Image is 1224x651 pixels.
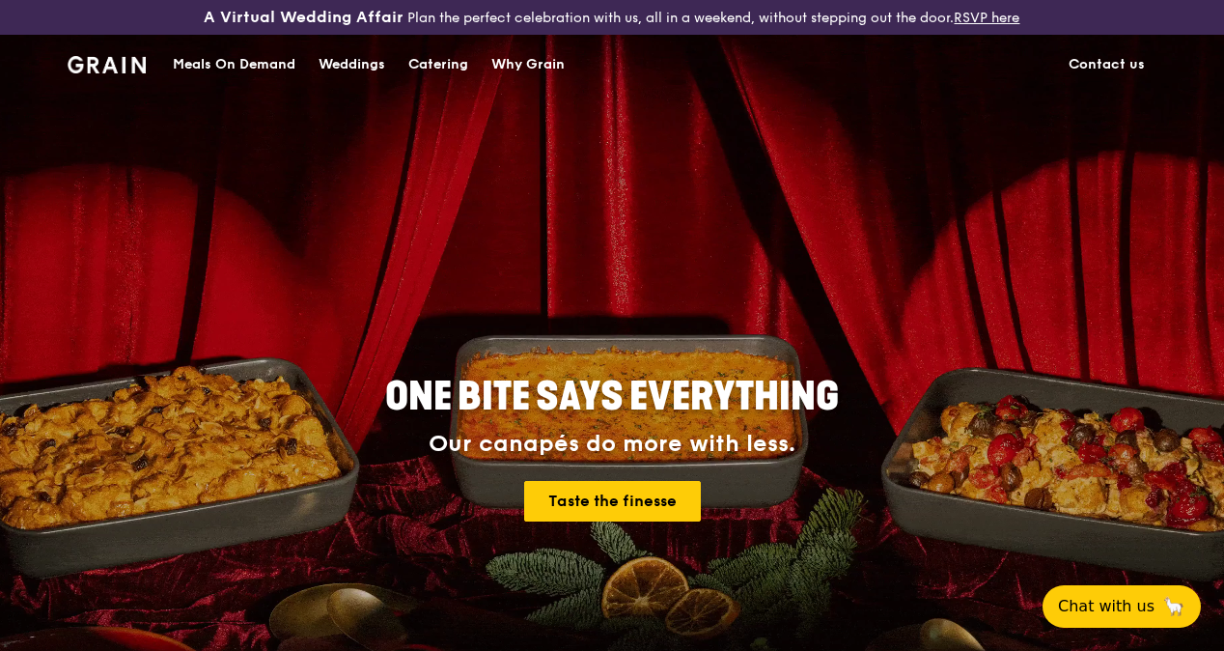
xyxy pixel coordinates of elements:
div: Catering [408,36,468,94]
span: Chat with us [1058,595,1154,618]
a: Taste the finesse [524,481,701,522]
a: Catering [397,36,480,94]
a: Weddings [307,36,397,94]
div: Plan the perfect celebration with us, all in a weekend, without stepping out the door. [204,8,1019,27]
div: Weddings [319,36,385,94]
div: Why Grain [491,36,565,94]
h3: A Virtual Wedding Affair [204,8,403,27]
a: Why Grain [480,36,576,94]
a: RSVP here [954,10,1019,26]
span: 🦙 [1162,595,1185,618]
img: Grain [68,56,146,73]
a: GrainGrain [68,34,146,92]
div: Meals On Demand [173,36,295,94]
button: Chat with us🦙 [1043,585,1201,628]
a: Contact us [1057,36,1156,94]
